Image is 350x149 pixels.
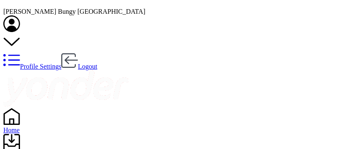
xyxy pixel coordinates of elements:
[3,119,347,134] a: Home
[3,63,61,70] a: Profile Settings
[3,127,347,134] div: Home
[61,63,97,70] a: Logout
[3,8,347,15] div: [PERSON_NAME] Bungy [GEOGRAPHIC_DATA]
[3,70,128,107] img: yonder-white-logo.png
